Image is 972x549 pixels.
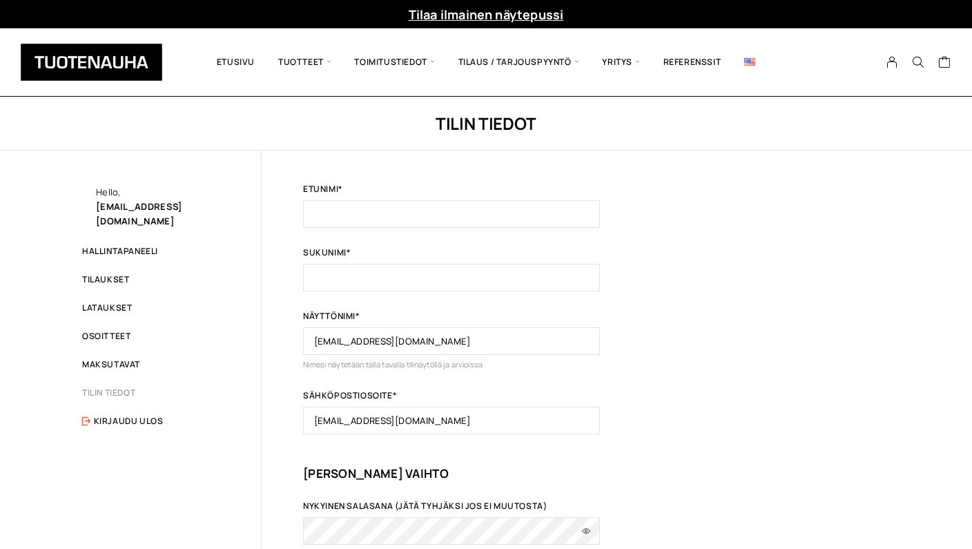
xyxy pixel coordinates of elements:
[342,39,446,86] span: Toimitustiedot
[82,112,890,135] h1: Tilin tiedot
[303,358,600,371] em: Nimesi näytetään tällä tavalla tilinäytöllä ja arvioissa
[303,312,600,327] label: Näyttönimi
[82,302,132,314] a: Lataukset
[82,358,140,370] a: Maksutavat
[82,415,163,427] a: Kirjaudu ulos
[266,39,342,86] span: Tuotteet
[905,56,931,68] button: Search
[82,273,129,285] a: Tilaukset
[744,58,755,66] img: English
[82,387,135,398] a: Tilin tiedot
[590,39,651,86] span: Yritys
[303,502,600,517] label: Nykyinen salasana (jätä tyhjäksi jos ei muutosta)
[938,55,951,72] a: Cart
[82,245,158,257] a: Hallintapaneeli
[303,185,600,200] label: Etunimi
[572,517,600,545] button: Näytä salasana
[303,465,449,481] legend: [PERSON_NAME] vaihto
[409,6,564,23] a: Tilaa ilmainen näytepussi
[205,39,266,86] a: Etusivu
[21,44,162,81] img: Tuotenauha Oy
[652,39,733,86] a: Referenssit
[303,249,600,264] label: Sukunimi
[82,330,130,342] a: Osoitteet
[303,392,600,407] label: Sähköpostiosoite
[96,200,220,229] div: [EMAIL_ADDRESS][DOMAIN_NAME]
[96,185,220,229] div: Hello,
[879,56,906,68] a: My Account
[447,39,591,86] span: Tilaus / Tarjouspyyntö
